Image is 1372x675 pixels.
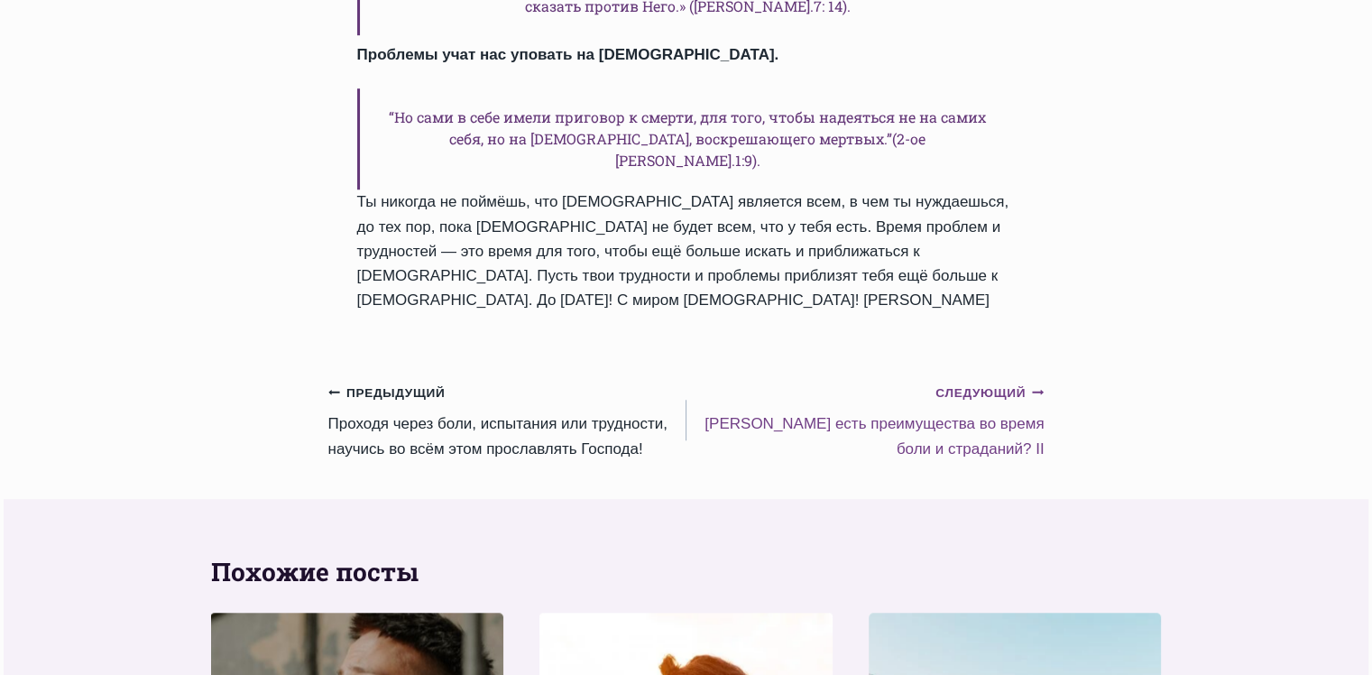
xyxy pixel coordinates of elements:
strong: Проблемы учат нас уповать на [DEMOGRAPHIC_DATA]. [357,46,779,63]
nav: Записи [328,380,1045,461]
small: Следующий [935,384,1044,403]
a: ПредыдущийПроходя через боли, испытания или трудности, научись во всём этом прославлять Господа! [328,380,686,461]
small: Предыдущий [328,384,446,403]
h2: Похожие посты [211,553,1162,591]
h6: “Но сами в себе имели приговор к смерти, для того, чтобы надеяться не на самих себя, но на [DEMOG... [357,88,1016,190]
a: Следующий[PERSON_NAME] есть преимущества во время боли и страданий? II [686,380,1045,461]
